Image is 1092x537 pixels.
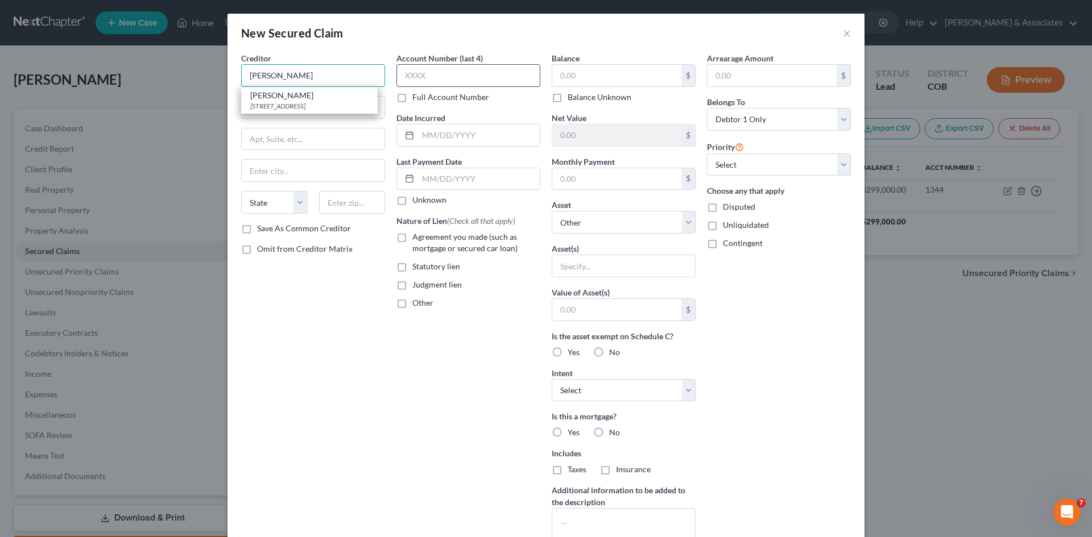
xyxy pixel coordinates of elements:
span: Agreement you made (such as mortgage or secured car loan) [412,232,518,253]
span: Yes [568,347,580,357]
label: Value of Asset(s) [552,286,610,298]
span: No [609,347,620,357]
input: 0.00 [552,65,681,86]
label: Save As Common Creditor [257,223,351,234]
input: 0.00 [552,299,681,320]
label: Full Account Number [412,91,489,103]
input: MM/DD/YYYY [418,124,540,146]
button: × [843,26,851,40]
span: Statutory lien [412,261,460,271]
div: $ [681,65,695,86]
label: Choose any that apply [707,185,851,197]
span: Asset [552,200,571,210]
label: Intent [552,367,573,379]
label: Balance [552,52,580,64]
span: Other [412,298,433,307]
label: Last Payment Date [396,156,462,168]
label: Is the asset exempt on Schedule C? [552,330,696,342]
label: Nature of Lien [396,215,515,227]
div: [STREET_ADDRESS] [250,101,369,111]
label: Priority [707,140,744,153]
input: Enter city... [242,160,384,181]
label: Additional information to be added to the description [552,484,696,508]
span: Insurance [616,464,651,474]
div: $ [681,168,695,190]
label: Balance Unknown [568,91,631,103]
label: Arrearage Amount [707,52,773,64]
span: Belongs To [707,97,745,107]
label: Is this a mortgage? [552,410,696,422]
span: Contingent [723,238,763,248]
div: $ [837,65,850,86]
span: Disputed [723,202,755,211]
input: 0.00 [552,124,681,146]
span: Judgment lien [412,280,462,289]
input: XXXX [396,64,540,87]
input: Apt, Suite, etc... [242,128,384,150]
div: $ [681,124,695,146]
input: 0.00 [708,65,837,86]
span: (Check all that apply) [447,216,515,226]
span: 7 [1077,498,1086,507]
input: Search creditor by name... [241,64,385,87]
label: Unknown [412,194,446,206]
div: [PERSON_NAME] [250,90,369,101]
label: Monthly Payment [552,156,615,168]
input: 0.00 [552,168,681,190]
label: Asset(s) [552,243,579,255]
label: Includes [552,447,696,459]
span: Omit from Creditor Matrix [257,244,353,253]
span: Taxes [568,464,586,474]
label: Net Value [552,112,586,124]
div: New Secured Claim [241,25,344,41]
input: MM/DD/YYYY [418,168,540,190]
input: Specify... [552,255,695,277]
span: Creditor [241,53,271,63]
label: Date Incurred [396,112,445,124]
span: No [609,427,620,437]
div: $ [681,299,695,320]
label: Account Number (last 4) [396,52,483,64]
input: Enter zip... [319,191,386,214]
span: Yes [568,427,580,437]
span: Unliquidated [723,220,769,230]
iframe: Intercom live chat [1053,498,1081,526]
